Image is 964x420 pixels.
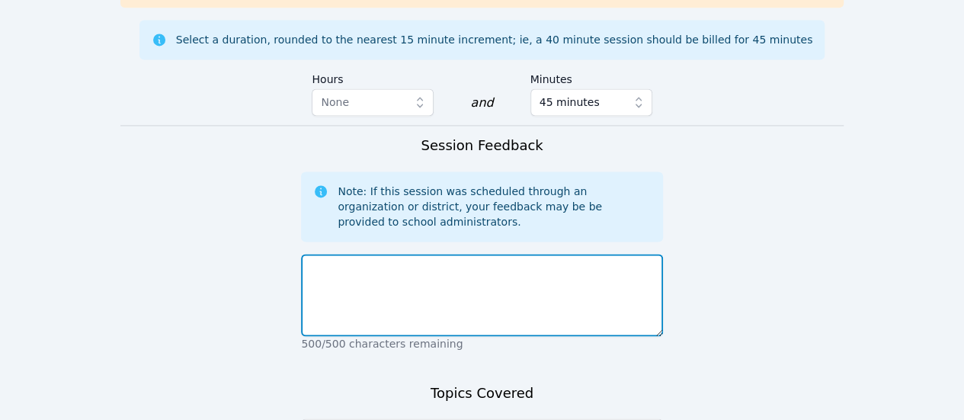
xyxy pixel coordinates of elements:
label: Minutes [530,66,652,88]
button: 45 minutes [530,88,652,116]
label: Hours [312,66,434,88]
span: 45 minutes [540,93,600,111]
div: Select a duration, rounded to the nearest 15 minute increment; ie, a 40 minute session should be ... [176,32,812,47]
button: None [312,88,434,116]
h3: Topics Covered [431,382,533,403]
h3: Session Feedback [421,135,543,156]
div: Note: If this session was scheduled through an organization or district, your feedback may be be ... [338,184,650,229]
span: None [321,96,349,108]
div: and [470,94,493,112]
p: 500/500 characters remaining [301,336,662,351]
